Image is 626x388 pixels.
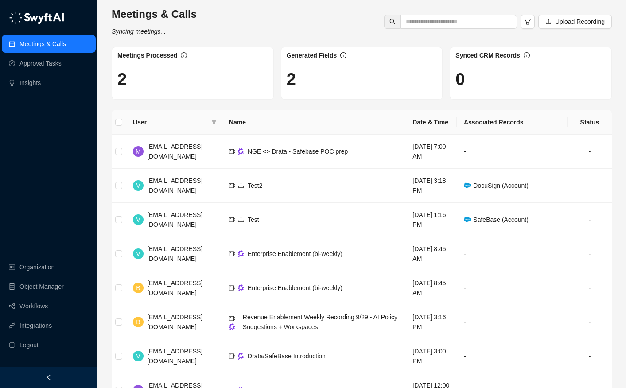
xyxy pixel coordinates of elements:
[136,351,140,361] span: V
[464,216,529,223] span: SafeBase (Account)
[238,182,244,189] span: upload
[136,147,141,156] span: M
[524,52,530,58] span: info-circle
[287,69,437,89] h1: 2
[19,278,64,295] a: Object Manager
[147,279,202,296] span: [EMAIL_ADDRESS][DOMAIN_NAME]
[229,251,235,257] span: video-camera
[457,305,568,339] td: -
[405,271,457,305] td: [DATE] 8:45 AM
[19,297,48,315] a: Workflows
[545,19,552,25] span: upload
[147,211,202,228] span: [EMAIL_ADDRESS][DOMAIN_NAME]
[19,74,41,92] a: Insights
[405,237,457,271] td: [DATE] 8:45 AM
[538,15,612,29] button: Upload Recording
[211,120,217,125] span: filter
[229,323,235,330] img: gong-Dwh8HbPa.png
[147,245,202,262] span: [EMAIL_ADDRESS][DOMAIN_NAME]
[181,52,187,58] span: info-circle
[210,116,218,129] span: filter
[405,305,457,339] td: [DATE] 3:16 PM
[238,217,244,223] span: upload
[136,181,140,190] span: V
[136,215,140,225] span: V
[455,69,606,89] h1: 0
[389,19,396,25] span: search
[147,177,202,194] span: [EMAIL_ADDRESS][DOMAIN_NAME]
[19,317,52,334] a: Integrations
[568,169,612,203] td: -
[112,7,197,21] h3: Meetings & Calls
[133,117,208,127] span: User
[19,35,66,53] a: Meetings & Calls
[598,359,622,383] iframe: Open customer support
[455,52,520,59] span: Synced CRM Records
[19,258,54,276] a: Organization
[287,52,337,59] span: Generated Fields
[19,54,62,72] a: Approval Tasks
[524,18,531,25] span: filter
[248,284,342,291] span: Enterprise Enablement (bi-weekly)
[229,315,235,322] span: video-camera
[136,283,140,293] span: B
[248,250,342,257] span: Enterprise Enablement (bi-weekly)
[248,148,348,155] span: NGE <> Drata - Safebase POC prep
[568,110,612,135] th: Status
[238,250,244,257] img: gong-Dwh8HbPa.png
[405,203,457,237] td: [DATE] 1:16 PM
[457,110,568,135] th: Associated Records
[19,336,39,354] span: Logout
[147,348,202,365] span: [EMAIL_ADDRESS][DOMAIN_NAME]
[340,52,346,58] span: info-circle
[117,52,177,59] span: Meetings Processed
[46,374,52,380] span: left
[568,135,612,169] td: -
[405,110,457,135] th: Date & Time
[457,135,568,169] td: -
[568,203,612,237] td: -
[243,314,397,330] span: Revenue Enablement Weekly Recording 9/29 - AI Policy Suggestions + Workspaces
[248,353,326,360] span: Drata/SafeBase Introduction
[229,182,235,189] span: video-camera
[568,305,612,339] td: -
[457,237,568,271] td: -
[405,135,457,169] td: [DATE] 7:00 AM
[568,339,612,373] td: -
[457,271,568,305] td: -
[248,182,262,189] span: Test2
[229,285,235,291] span: video-camera
[136,249,140,259] span: V
[555,17,605,27] span: Upload Recording
[112,28,166,35] i: Syncing meetings...
[147,314,202,330] span: [EMAIL_ADDRESS][DOMAIN_NAME]
[464,182,529,189] span: DocuSign (Account)
[229,148,235,155] span: video-camera
[248,216,259,223] span: Test
[229,217,235,223] span: video-camera
[238,353,244,359] img: gong-Dwh8HbPa.png
[9,11,64,24] img: logo-05li4sbe.png
[136,317,140,327] span: B
[238,148,244,155] img: gong-Dwh8HbPa.png
[405,339,457,373] td: [DATE] 3:00 PM
[147,143,202,160] span: [EMAIL_ADDRESS][DOMAIN_NAME]
[229,353,235,359] span: video-camera
[568,271,612,305] td: -
[222,110,405,135] th: Name
[117,69,268,89] h1: 2
[568,237,612,271] td: -
[238,284,244,291] img: gong-Dwh8HbPa.png
[9,342,15,348] span: logout
[405,169,457,203] td: [DATE] 3:18 PM
[457,339,568,373] td: -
